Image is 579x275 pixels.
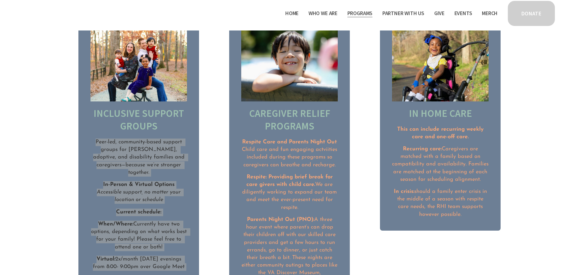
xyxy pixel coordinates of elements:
a: Give [434,8,445,18]
strong: In-Person & Virtual Options [103,182,175,187]
span: Who We Are [308,9,337,18]
p: Currently have two options, depending on what works best for your family! Please feel free to att... [90,221,187,251]
strong: Virtual: [96,257,115,262]
p: Caregivers are matched with a family based on compatibility and availability. Families are matche... [392,145,489,184]
a: Home [285,8,299,18]
strong: Respite Care and Parents Night Out [242,139,337,145]
h2: Caregiver Relief Programs [241,107,338,133]
strong: When/Where: [98,222,133,227]
a: Events [454,8,472,18]
p: We are diligently working to expand our team and meet the ever-present need for respite. [241,174,338,212]
span: Programs [347,9,373,18]
strong: Parents Night Out (PNO): [247,217,314,222]
p: should a family enter crisis in the middle of a season with respite care needs, the RHI team supp... [392,188,489,219]
span: Partner With Us [382,9,424,18]
p: 2x/month [DATE] evenings from 8:00- 9:00pm over Google Meet [90,256,187,271]
a: folder dropdown [308,8,337,18]
p: Peer-led, community-based support groups for [PERSON_NAME], adoptive, and disability families and... [90,139,187,177]
p: Child care and fun engaging actviities included during these programs so caregivers can breathe a... [241,139,338,169]
strong: In crisis: [394,189,414,194]
a: folder dropdown [347,8,373,18]
h2: In Home Care [392,107,489,120]
strong: This can include recurring weekly care and one-off care. [397,127,486,140]
a: Merch [482,8,498,18]
strong: Current schedule: [116,209,161,215]
a: folder dropdown [382,8,424,18]
em: Accessible support, no matter your location or schedule [97,190,182,203]
strong: Respite: Providing brief break for care givers with child care. [246,174,334,187]
strong: Recurring care: [403,146,442,152]
h2: Inclusive Support Groups [90,107,187,133]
